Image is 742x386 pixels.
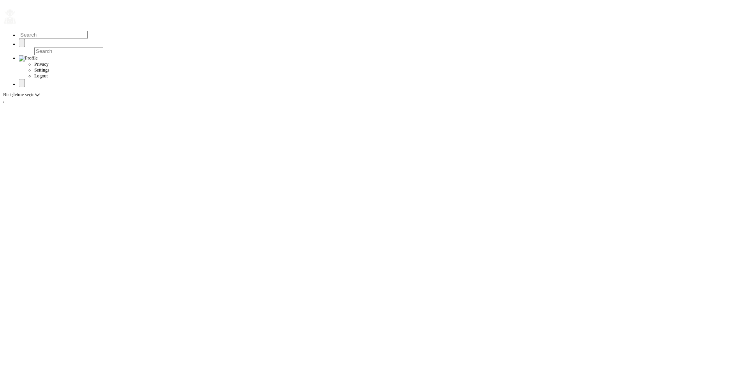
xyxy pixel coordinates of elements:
input: Search [34,47,103,55]
body: , [3,3,739,104]
input: Search [19,31,88,39]
span: Settings [34,67,49,73]
img: ReviewElf Logo [3,9,17,25]
span: Logout [34,73,48,79]
span: Privacy [34,61,49,67]
img: Profile [19,55,38,61]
